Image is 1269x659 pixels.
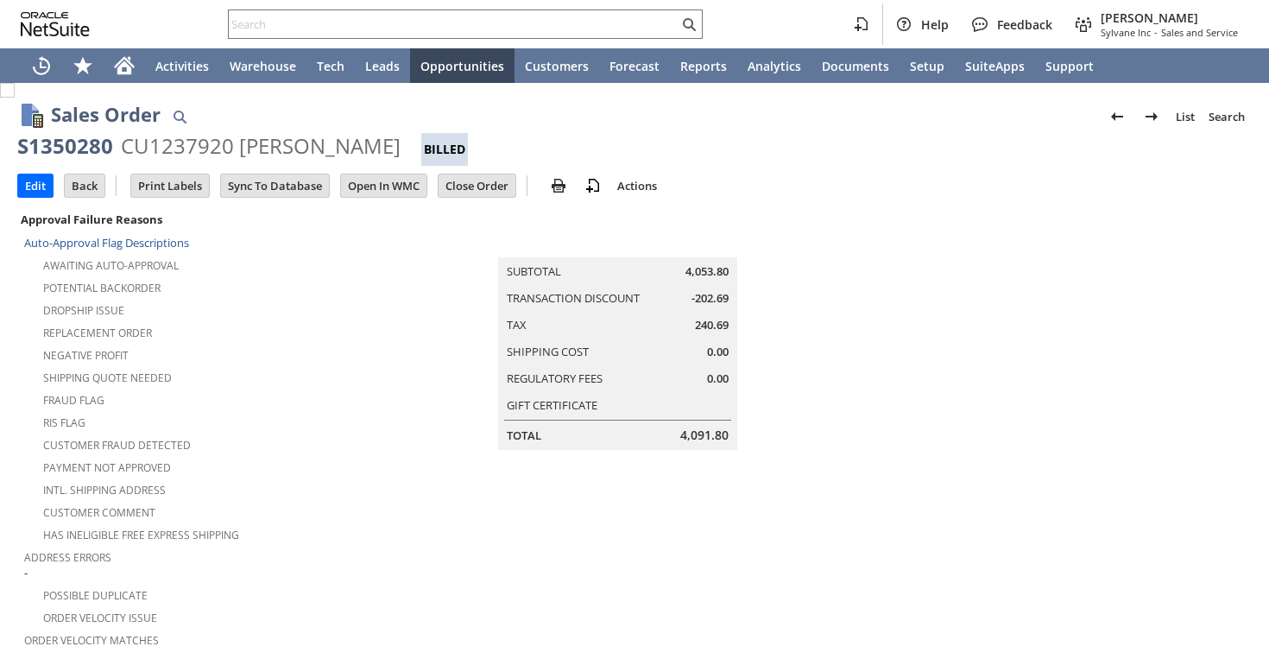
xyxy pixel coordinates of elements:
span: Analytics [748,58,801,74]
a: Recent Records [21,48,62,83]
span: [PERSON_NAME] [1101,10,1238,26]
a: Shipping Quote Needed [43,371,172,385]
input: Sync To Database [221,174,329,197]
span: Forecast [609,58,660,74]
svg: logo [21,12,90,36]
a: Reports [670,48,737,83]
input: Print Labels [131,174,209,197]
span: Sales and Service [1161,26,1238,39]
img: print.svg [548,175,569,196]
a: Forecast [599,48,670,83]
span: Documents [822,58,889,74]
a: Auto-Approval Flag Descriptions [24,235,189,250]
a: List [1169,103,1202,130]
a: Gift Certificate [507,397,597,413]
svg: Search [679,14,699,35]
span: Customers [525,58,589,74]
a: Regulatory Fees [507,371,603,386]
span: 0.00 [707,344,729,360]
img: Next [1141,106,1162,127]
svg: Home [114,55,135,76]
span: 0.00 [707,371,729,387]
a: Tax [507,317,527,333]
a: Subtotal [507,263,561,279]
div: Billed [421,133,468,166]
svg: Shortcuts [73,55,93,76]
span: Tech [317,58,344,74]
a: SuiteApps [955,48,1035,83]
a: Has Ineligible Free Express Shipping [43,528,239,542]
a: Order Velocity Issue [43,611,157,625]
span: Sylvane Inc [1101,26,1151,39]
input: Close Order [439,174,515,197]
a: RIS flag [43,415,85,430]
div: CU1237920 [PERSON_NAME] [121,132,401,160]
h1: Sales Order [51,100,161,129]
a: Possible Duplicate [43,588,148,603]
img: Quick Find [169,106,190,127]
a: Payment not approved [43,460,171,475]
a: Shipping Cost [507,344,589,359]
img: Previous [1107,106,1127,127]
a: Home [104,48,145,83]
span: Activities [155,58,209,74]
span: Leads [365,58,400,74]
a: Order Velocity Matches [24,633,159,648]
span: - [1154,26,1158,39]
input: Edit [18,174,53,197]
img: add-record.svg [583,175,603,196]
span: Help [921,16,949,33]
svg: Recent Records [31,55,52,76]
a: Customer Fraud Detected [43,438,191,453]
div: S1350280 [17,132,113,160]
a: Activities [145,48,219,83]
caption: Summary [498,230,737,257]
a: Search [1202,103,1252,130]
a: Analytics [737,48,811,83]
a: Customer Comment [43,505,155,520]
a: Documents [811,48,900,83]
span: 4,053.80 [685,263,729,280]
span: Support [1045,58,1094,74]
a: Replacement Order [43,326,152,340]
span: Feedback [997,16,1052,33]
a: Customers [515,48,599,83]
span: Opportunities [420,58,504,74]
div: Shortcuts [62,48,104,83]
input: Search [229,14,679,35]
a: Tech [306,48,355,83]
a: Intl. Shipping Address [43,483,166,497]
a: Opportunities [410,48,515,83]
a: Setup [900,48,955,83]
span: Warehouse [230,58,296,74]
span: 4,091.80 [680,427,729,444]
input: Open In WMC [341,174,426,197]
span: - [24,565,28,581]
a: Leads [355,48,410,83]
a: Address Errors [24,550,111,565]
span: -202.69 [691,290,729,307]
input: Back [65,174,104,197]
span: Reports [680,58,727,74]
a: Potential Backorder [43,281,161,295]
a: Actions [610,178,664,193]
a: Awaiting Auto-Approval [43,258,179,273]
a: Fraud Flag [43,393,104,408]
a: Support [1035,48,1104,83]
span: Setup [910,58,944,74]
a: Total [507,428,541,443]
a: Negative Profit [43,348,129,363]
div: Approval Failure Reasons [17,208,388,231]
a: Transaction Discount [507,290,640,306]
span: SuiteApps [965,58,1025,74]
span: 240.69 [695,317,729,333]
a: Dropship Issue [43,303,124,318]
a: Warehouse [219,48,306,83]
